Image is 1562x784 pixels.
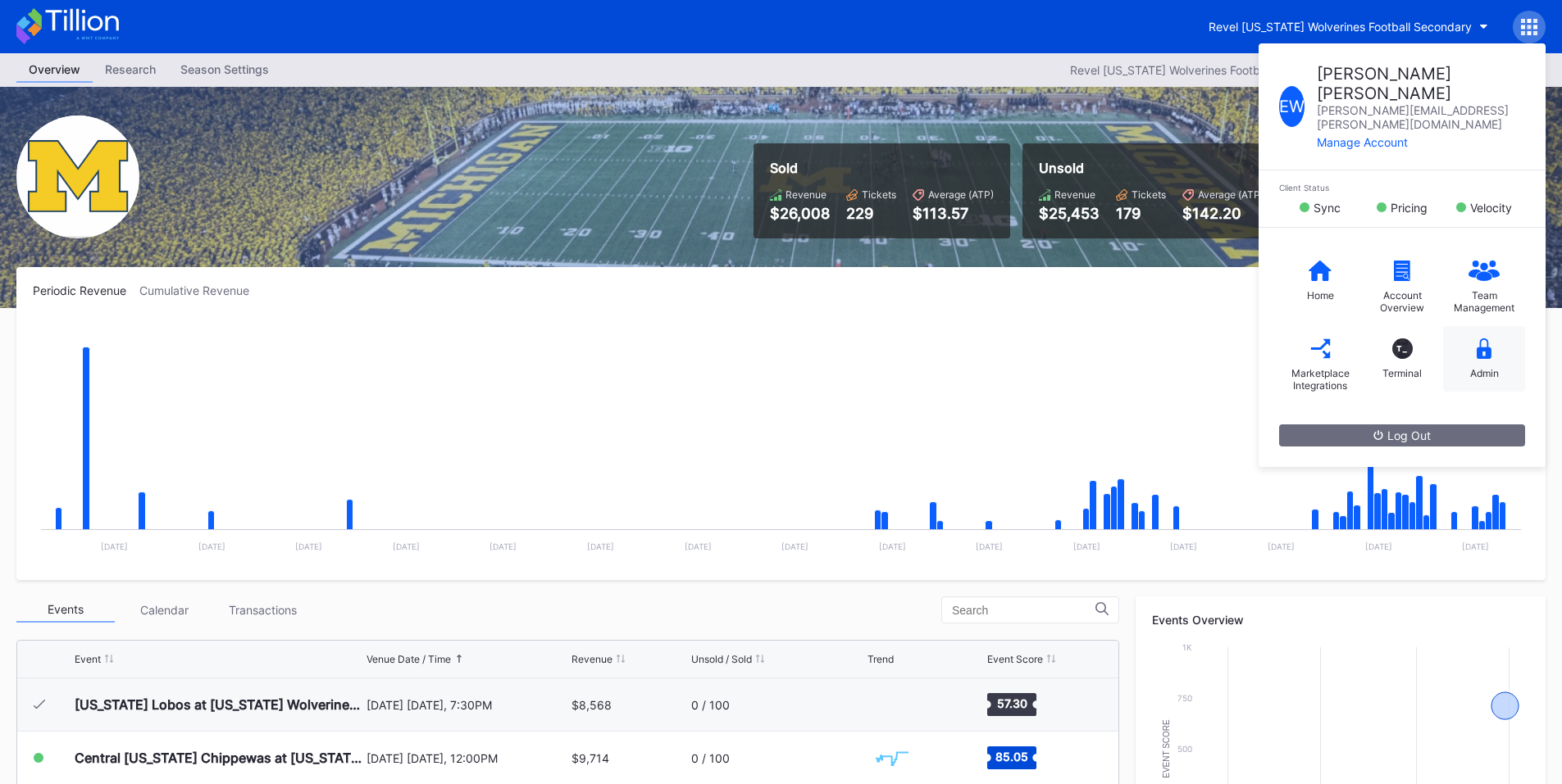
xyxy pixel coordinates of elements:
[1317,135,1525,149] div: Manage Account
[1470,201,1512,215] div: Velocity
[367,698,568,712] div: [DATE] [DATE], 7:30PM
[367,751,568,765] div: [DATE] [DATE], 12:00PM
[1162,719,1171,778] text: Event Score
[1152,613,1529,627] div: Events Overview
[75,653,101,665] div: Event
[868,684,917,725] svg: Chart title
[75,696,362,713] div: [US_STATE] Lobos at [US_STATE] Wolverines Football
[1196,11,1501,42] button: Revel [US_STATE] Wolverines Football Secondary
[168,57,281,83] a: Season Settings
[770,205,830,222] div: $26,008
[1177,693,1192,703] text: 750
[868,737,917,778] svg: Chart title
[1062,59,1389,81] button: Revel [US_STATE] Wolverines Football Secondary 2025
[995,750,1028,764] text: 85.05
[1170,542,1197,551] text: [DATE]
[1287,367,1353,392] div: Marketplace Integrations
[93,57,168,83] a: Research
[115,597,213,623] div: Calendar
[691,698,730,712] div: 0 / 100
[691,751,730,765] div: 0 / 100
[1132,188,1166,201] div: Tickets
[1317,103,1525,131] div: [PERSON_NAME][EMAIL_ADDRESS][PERSON_NAME][DOMAIN_NAME]
[1039,160,1264,176] div: Unsold
[572,698,612,712] div: $8,568
[1182,205,1264,222] div: $142.20
[572,653,613,665] div: Revenue
[846,205,896,222] div: 229
[1279,86,1305,127] div: E W
[367,653,451,665] div: Venue Date / Time
[1392,338,1413,359] div: T_
[1268,542,1295,551] text: [DATE]
[93,57,168,81] div: Research
[1209,20,1472,34] div: Revel [US_STATE] Wolverines Football Secondary
[862,188,896,201] div: Tickets
[1279,424,1525,446] button: Log Out
[295,542,322,551] text: [DATE]
[786,188,827,201] div: Revenue
[996,696,1027,710] text: 57.30
[781,542,808,551] text: [DATE]
[1279,183,1525,193] div: Client Status
[913,205,994,222] div: $113.57
[33,318,1529,564] svg: Chart title
[101,542,128,551] text: [DATE]
[1182,642,1192,652] text: 1k
[1373,428,1431,442] div: Log Out
[1314,201,1341,215] div: Sync
[75,750,362,766] div: Central [US_STATE] Chippewas at [US_STATE] Wolverines Football
[16,57,93,83] a: Overview
[952,604,1095,617] input: Search
[1070,63,1364,77] div: Revel [US_STATE] Wolverines Football Secondary 2025
[1039,205,1100,222] div: $25,453
[168,57,281,81] div: Season Settings
[1451,289,1517,314] div: Team Management
[1365,542,1392,551] text: [DATE]
[770,160,994,176] div: Sold
[1462,542,1489,551] text: [DATE]
[16,597,115,623] div: Events
[1391,201,1428,215] div: Pricing
[1369,289,1435,314] div: Account Overview
[198,542,225,551] text: [DATE]
[1198,188,1264,201] div: Average (ATP)
[987,653,1043,665] div: Event Score
[16,116,139,238] img: Michigan_Wolverines_Football_Secondary.png
[1470,367,1499,379] div: Admin
[868,653,894,665] div: Trend
[879,542,906,551] text: [DATE]
[490,542,517,551] text: [DATE]
[1307,289,1334,301] div: Home
[572,751,609,765] div: $9,714
[139,283,262,297] div: Cumulative Revenue
[1177,744,1192,754] text: 500
[1054,188,1095,201] div: Revenue
[928,188,994,201] div: Average (ATP)
[1073,542,1100,551] text: [DATE]
[33,283,139,297] div: Periodic Revenue
[685,542,712,551] text: [DATE]
[1317,64,1525,103] div: [PERSON_NAME] [PERSON_NAME]
[393,542,420,551] text: [DATE]
[587,542,614,551] text: [DATE]
[1382,367,1422,379] div: Terminal
[213,597,312,623] div: Transactions
[1116,205,1166,222] div: 179
[691,653,752,665] div: Unsold / Sold
[976,542,1003,551] text: [DATE]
